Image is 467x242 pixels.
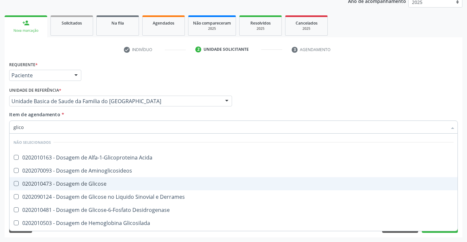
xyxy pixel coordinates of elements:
div: 0202010481 - Dosagem de Glicose-6-Fosfato Desidrogenase [13,207,454,213]
div: 2 [195,47,201,52]
div: Unidade solicitante [204,47,249,52]
span: Agendados [153,20,174,26]
span: Item de agendamento [9,111,60,118]
div: 0202010163 - Dosagem de Alfa-1-Glicoproteina Acida [13,155,454,160]
label: Requerente [9,60,38,70]
span: Unidade Basica de Saude da Familia do [GEOGRAPHIC_DATA] [11,98,219,104]
div: 2025 [290,26,323,31]
div: 0202070093 - Dosagem de Aminoglicosideos [13,168,454,173]
div: 2025 [244,26,277,31]
div: person_add [22,19,29,27]
span: Cancelados [296,20,318,26]
span: Resolvidos [250,20,271,26]
div: 0202010503 - Dosagem de Hemoglobina Glicosilada [13,220,454,226]
label: Unidade de referência [9,85,61,96]
div: 2025 [193,26,231,31]
div: Nova marcação [9,28,43,33]
span: Na fila [111,20,124,26]
input: Buscar por procedimentos [13,121,447,134]
div: 0202010473 - Dosagem de Glicose [13,181,454,186]
span: Solicitados [62,20,82,26]
span: Não compareceram [193,20,231,26]
div: 0202090124 - Dosagem de Glicose no Liquido Sinovial e Derrames [13,194,454,199]
span: Paciente [11,72,68,79]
